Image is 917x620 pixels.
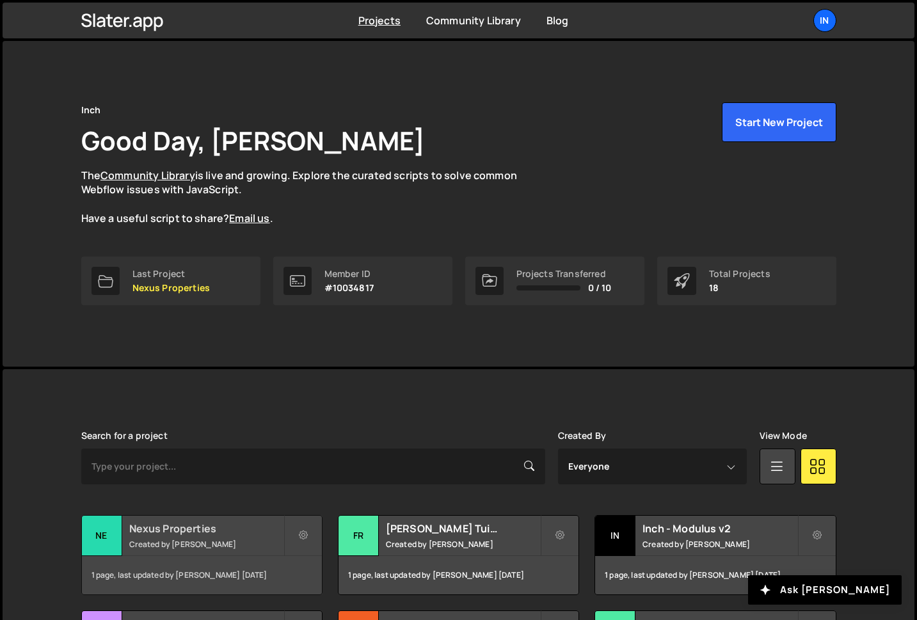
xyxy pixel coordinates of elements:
[81,123,426,158] h1: Good Day, [PERSON_NAME]
[81,431,168,441] label: Search for a project
[709,269,770,279] div: Total Projects
[594,515,836,595] a: In Inch - Modulus v2 Created by [PERSON_NAME] 1 page, last updated by [PERSON_NAME] [DATE]
[81,257,260,305] a: Last Project Nexus Properties
[324,269,374,279] div: Member ID
[516,269,612,279] div: Projects Transferred
[81,102,101,118] div: Inch
[709,283,770,293] p: 18
[642,521,797,536] h2: Inch - Modulus v2
[81,515,323,595] a: Ne Nexus Properties Created by [PERSON_NAME] 1 page, last updated by [PERSON_NAME] [DATE]
[813,9,836,32] a: In
[338,515,579,595] a: Fr [PERSON_NAME] Tuinen Created by [PERSON_NAME] 1 page, last updated by [PERSON_NAME] [DATE]
[324,283,374,293] p: #10034817
[595,556,835,594] div: 1 page, last updated by [PERSON_NAME] [DATE]
[760,431,807,441] label: View Mode
[558,431,607,441] label: Created By
[339,516,379,556] div: Fr
[642,539,797,550] small: Created by [PERSON_NAME]
[426,13,521,28] a: Community Library
[100,168,195,182] a: Community Library
[386,521,540,536] h2: [PERSON_NAME] Tuinen
[82,516,122,556] div: Ne
[129,521,283,536] h2: Nexus Properties
[358,13,401,28] a: Projects
[81,449,545,484] input: Type your project...
[81,168,542,226] p: The is live and growing. Explore the curated scripts to solve common Webflow issues with JavaScri...
[595,516,635,556] div: In
[339,556,578,594] div: 1 page, last updated by [PERSON_NAME] [DATE]
[546,13,569,28] a: Blog
[129,539,283,550] small: Created by [PERSON_NAME]
[229,211,269,225] a: Email us
[722,102,836,142] button: Start New Project
[748,575,902,605] button: Ask [PERSON_NAME]
[386,539,540,550] small: Created by [PERSON_NAME]
[82,556,322,594] div: 1 page, last updated by [PERSON_NAME] [DATE]
[588,283,612,293] span: 0 / 10
[132,269,211,279] div: Last Project
[132,283,211,293] p: Nexus Properties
